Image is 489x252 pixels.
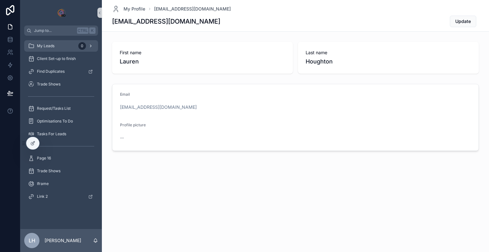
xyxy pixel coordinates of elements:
[90,28,95,33] span: K
[450,16,476,27] button: Update
[37,82,60,87] span: Trade Shows
[37,43,54,48] span: My Leads
[24,26,98,36] button: Jump to...CtrlK
[24,40,98,52] a: My Leads0
[37,181,49,186] span: Iframe
[120,92,130,97] span: Email
[120,122,146,127] span: Profile picture
[124,6,145,12] span: My Profile
[112,17,220,26] h1: [EMAIL_ADDRESS][DOMAIN_NAME]
[306,49,471,56] span: Last name
[37,194,48,199] span: Link 2
[120,135,124,141] span: --
[24,115,98,127] a: Optimisations To Do
[154,6,231,12] a: [EMAIL_ADDRESS][DOMAIN_NAME]
[37,69,65,74] span: Find Duplicates
[37,56,76,61] span: Client Set-up to finish
[112,5,145,13] a: My Profile
[24,53,98,64] a: Client Set-up to finish
[37,106,71,111] span: Request/Tasks List
[24,191,98,202] a: Link 2
[78,42,86,50] div: 0
[24,103,98,114] a: Request/Tasks List
[56,8,66,18] img: App logo
[20,36,102,211] div: scrollable content
[45,237,81,244] p: [PERSON_NAME]
[24,78,98,90] a: Trade Shows
[120,104,197,110] a: [EMAIL_ADDRESS][DOMAIN_NAME]
[37,119,73,124] span: Optimisations To Do
[120,49,285,56] span: First name
[455,18,471,25] span: Update
[306,57,471,66] span: Houghton
[37,131,66,137] span: Tasks For Leads
[120,57,285,66] span: Lauren
[24,178,98,189] a: Iframe
[24,128,98,140] a: Tasks For Leads
[24,66,98,77] a: Find Duplicates
[24,152,98,164] a: Page 16
[34,28,74,33] span: Jump to...
[24,165,98,177] a: Trade Shows
[37,156,51,161] span: Page 16
[37,168,60,174] span: Trade Shows
[77,27,89,34] span: Ctrl
[29,237,35,244] span: LH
